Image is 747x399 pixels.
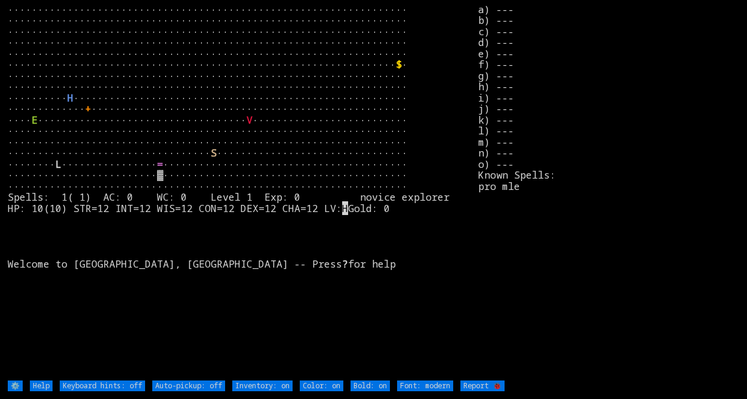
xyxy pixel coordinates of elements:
input: Help [30,380,53,392]
input: Color: on [300,380,343,392]
font: + [85,102,91,115]
font: H [67,91,73,105]
input: Keyboard hints: off [60,380,145,392]
font: = [157,157,163,171]
font: V [247,113,253,127]
stats: a) --- b) --- c) --- d) --- e) --- f) --- g) --- h) --- i) --- j) --- k) --- l) --- m) --- n) ---... [478,4,740,379]
font: $ [396,57,402,71]
input: Auto-pickup: off [152,380,225,392]
font: S [211,146,217,159]
b: ? [342,257,348,271]
input: ⚙️ [8,380,23,392]
font: L [56,157,62,171]
input: Bold: on [351,380,390,392]
input: Report 🐞 [460,380,505,392]
mark: H [342,201,348,215]
larn: ··································································· ·····························... [8,4,478,379]
input: Font: modern [397,380,453,392]
font: E [32,113,38,127]
input: Inventory: on [232,380,293,392]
